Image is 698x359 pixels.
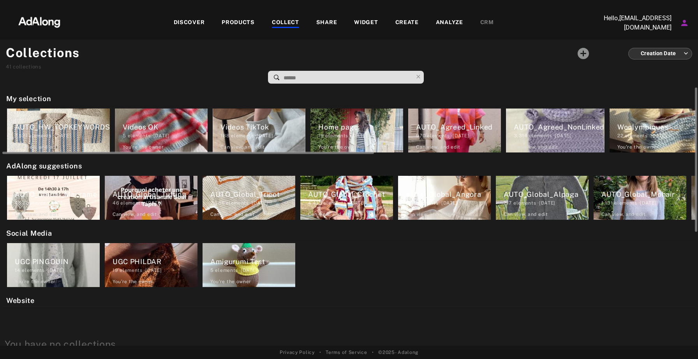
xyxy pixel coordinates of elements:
div: AUTO_Global_Tricot2,386 elements ·[DATE]Can view, and edit [200,173,298,222]
span: 41 [6,64,11,70]
div: AUTO_Agreed_Linked [416,122,501,132]
span: 19 [113,268,118,273]
div: ANALYZE [436,18,463,28]
div: Videos OK5 elements ·[DATE]You're the owner [113,106,210,155]
div: elements · [DATE] [406,200,491,207]
span: 19 [318,133,324,138]
iframe: Chat Widget [659,322,698,359]
button: Account settings [678,16,691,30]
span: 3,314 [514,133,528,138]
div: AUTO_Agreed_Linked970 elements ·[DATE]Can view, and edit [406,106,503,155]
div: You're the owner [123,144,164,151]
div: elements · [DATE] [601,200,686,207]
div: AUTO_Global_Alpaga217 elements ·[DATE]Can view, and edit [494,173,591,222]
span: 45 [15,200,21,206]
div: elements · [DATE] [15,132,110,139]
div: UGC PINGOUIN [15,256,100,267]
div: CREATE [395,18,419,28]
div: AUTO_Global_Angora [406,189,491,200]
span: 188 [220,133,229,138]
span: 7,521 [15,133,28,138]
div: AUTO_Global_Mohair [601,189,686,200]
div: elements · [DATE] [123,132,208,139]
div: AUTO_Global_Crochet [308,189,393,200]
div: Videos TikTok [220,122,305,132]
div: AUTO_HW_TOPKEYWORDS7,521 elements ·[DATE]Can view, and edit [5,106,112,155]
div: AUTO_Agreed_NonLinked3,314 elements ·[DATE]Can view, and edit [504,106,607,155]
div: Can view , and edit [15,211,59,218]
div: Can view , and edit [406,211,450,218]
div: AUTO_Global_Macrame45 elements ·[DATE]Can view, and edit [5,173,102,222]
div: Can view , and edit [210,211,255,218]
p: Hello, [EMAIL_ADDRESS][DOMAIN_NAME] [594,14,672,32]
div: AUTO_Global_Crochet4,413 elements ·[DATE]Can view, and edit [298,173,395,222]
div: elements · [DATE] [514,132,605,139]
div: elements · [DATE] [220,132,305,139]
span: • [319,349,321,356]
a: Terms of Service [326,349,367,356]
div: AUTO_Agreed_NonLinked [514,122,605,132]
div: Amigurumi Test [210,256,295,267]
div: Home page [318,122,403,132]
div: WIDGET [354,18,378,28]
div: elements · [DATE] [416,132,501,139]
div: AUTO_Global_Angora107 elements ·[DATE]Can view, and edit [396,173,493,222]
div: Can view , and edit [601,211,646,218]
div: Amigurumi Test5 elements ·[DATE]You're the owner [200,241,298,289]
span: 970 [416,133,425,138]
div: You're the owner [210,278,251,285]
div: Can view , and edit [220,144,265,151]
div: elements · [DATE] [504,200,589,207]
div: elements · [DATE] [113,267,197,274]
div: elements · [DATE] [15,267,100,274]
span: 22 [617,133,623,138]
div: elements · [DATE] [318,132,403,139]
div: AUTO_Global_Mohair1,131 elements ·[DATE]Can view, and edit [591,173,689,222]
h2: Social Media [6,228,696,238]
div: Can view , and edit [308,211,353,218]
div: elements · [DATE] [210,200,295,207]
span: • [372,349,374,356]
div: PRODUCTS [222,18,255,28]
div: Widget de chat [659,322,698,359]
span: 5 [123,133,126,138]
h2: Website [6,295,696,306]
div: You're the owner [15,278,56,285]
a: Privacy Policy [280,349,315,356]
div: You're the owner [113,278,153,285]
span: 46 [113,200,119,206]
div: You're the owner [617,144,658,151]
div: AUTO_Global_Macrame [15,189,100,200]
div: SHARE [316,18,337,28]
div: elements · [DATE] [113,200,197,207]
span: © 2025 - Adalong [378,349,418,356]
div: Videos OK [123,122,208,132]
div: elements · [DATE] [15,200,100,207]
div: collections [6,63,80,71]
div: Creation Date [635,43,688,64]
div: elements · [DATE] [308,200,393,207]
div: Videos TikTok188 elements ·[DATE]Can view, and edit [210,106,308,155]
div: Can view , and edit [416,144,460,151]
div: UGC PHILDAR19 elements ·[DATE]You're the owner [102,241,200,289]
div: Home page19 elements ·[DATE]You're the owner [308,106,405,155]
div: AUTO_Global_Tricot [210,189,295,200]
div: CRM [480,18,494,28]
span: 1,131 [601,200,613,206]
div: elements · [DATE] [210,267,295,274]
div: AUTO_Global_Tufting [113,189,197,200]
span: 14 [15,268,20,273]
div: UGC PHILDAR [113,256,197,267]
div: AUTO_HW_TOPKEYWORDS [15,122,110,132]
span: 217 [504,200,512,206]
span: 107 [406,200,414,206]
span: 5 [210,268,214,273]
div: AUTO_Global_Tufting46 elements ·[DATE]Can view, and edit [102,173,200,222]
h2: My selection [6,93,696,104]
img: 63233d7d88ed69de3c212112c67096b6.png [5,10,74,33]
span: 2,386 [210,200,225,206]
div: UGC PINGOUIN14 elements ·[DATE]You're the owner [5,241,102,289]
h2: AdAlong suggestions [6,161,696,171]
div: AUTO_Global_Alpaga [504,189,589,200]
div: DISCOVER [174,18,205,28]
